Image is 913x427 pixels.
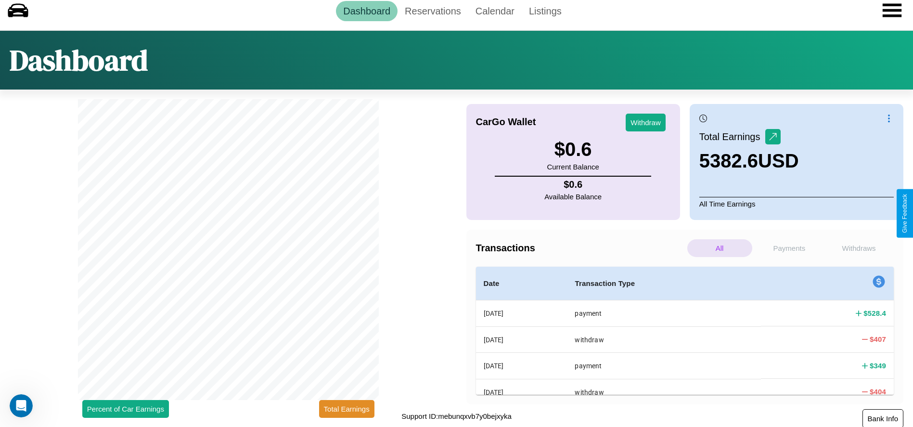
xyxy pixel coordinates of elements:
[757,239,822,257] p: Payments
[401,410,511,423] p: Support ID: mebunqxvb7y0bejxyka
[484,278,560,289] h4: Date
[544,179,602,190] h4: $ 0.6
[870,361,886,371] h4: $ 349
[10,394,33,417] iframe: Intercom live chat
[567,353,761,379] th: payment
[336,1,398,21] a: Dashboard
[547,160,599,173] p: Current Balance
[567,300,761,327] th: payment
[10,40,148,80] h1: Dashboard
[522,1,569,21] a: Listings
[699,150,799,172] h3: 5382.6 USD
[82,400,169,418] button: Percent of Car Earnings
[476,243,685,254] h4: Transactions
[901,194,908,233] div: Give Feedback
[687,239,752,257] p: All
[626,114,666,131] button: Withdraw
[699,197,894,210] p: All Time Earnings
[863,308,886,318] h4: $ 528.4
[567,379,761,405] th: withdraw
[567,326,761,352] th: withdraw
[544,190,602,203] p: Available Balance
[476,300,567,327] th: [DATE]
[870,387,886,397] h4: $ 404
[476,353,567,379] th: [DATE]
[319,400,374,418] button: Total Earnings
[870,334,886,344] h4: $ 407
[398,1,468,21] a: Reservations
[575,278,753,289] h4: Transaction Type
[547,139,599,160] h3: $ 0.6
[826,239,891,257] p: Withdraws
[468,1,522,21] a: Calendar
[476,116,536,128] h4: CarGo Wallet
[476,326,567,352] th: [DATE]
[476,379,567,405] th: [DATE]
[699,128,765,145] p: Total Earnings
